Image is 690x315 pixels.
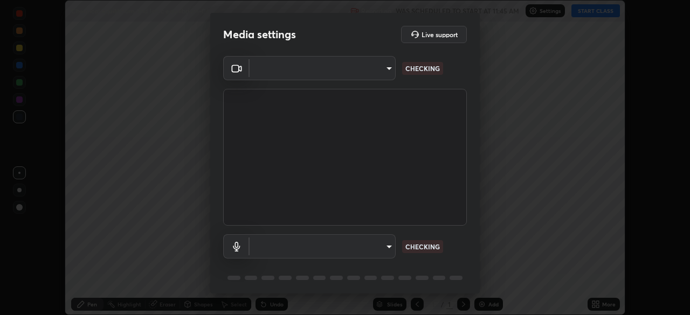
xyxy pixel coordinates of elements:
div: ​ [250,234,396,258]
p: CHECKING [405,242,440,251]
h5: Live support [422,31,458,38]
div: ​ [250,56,396,80]
p: CHECKING [405,64,440,73]
h2: Media settings [223,27,296,41]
